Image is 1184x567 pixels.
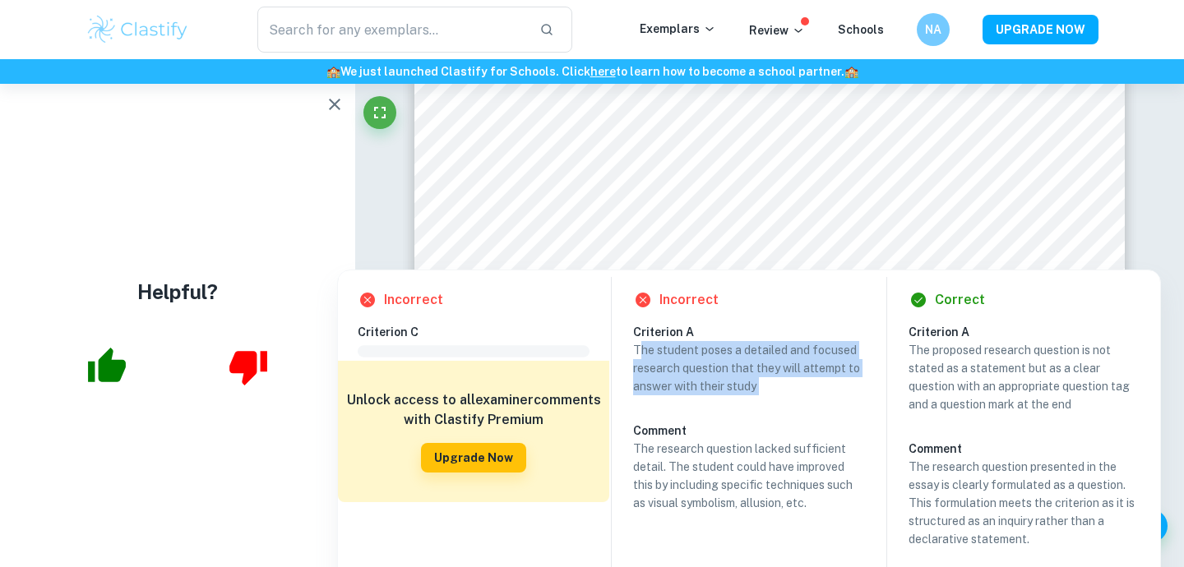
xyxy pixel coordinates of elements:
h6: Comment [633,422,865,440]
h6: Correct [935,290,985,310]
h6: Criterion A [909,323,1154,341]
button: Fullscreen [363,96,396,129]
span: 🏫 [844,65,858,78]
h6: Comment [909,440,1140,458]
h6: Unlock access to all examiner comments with Clastify Premium [346,390,601,430]
h4: Helpful? [137,277,218,307]
p: The proposed research question is not stated as a statement but as a clear question with an appro... [909,341,1140,413]
h6: We just launched Clastify for Schools. Click to learn how to become a school partner. [3,62,1181,81]
span: 🏫 [326,65,340,78]
p: The research question presented in the essay is clearly formulated as a question. This formulatio... [909,458,1140,548]
h6: Criterion C [358,323,603,341]
h6: NA [924,21,943,39]
h6: Incorrect [384,290,443,310]
h6: Incorrect [659,290,719,310]
a: here [590,65,616,78]
p: The research question lacked sufficient detail. The student could have improved this by including... [633,440,865,512]
button: NA [917,13,950,46]
p: Exemplars [640,20,716,38]
a: Schools [838,23,884,36]
button: Upgrade Now [421,443,526,472]
h6: Criterion A [633,323,878,341]
button: UPGRADE NOW [983,15,1098,44]
p: Review [749,21,805,39]
img: Clastify logo [86,13,190,46]
p: The student poses a detailed and focused research question that they will attempt to answer with ... [633,341,865,395]
input: Search for any exemplars... [257,7,526,53]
